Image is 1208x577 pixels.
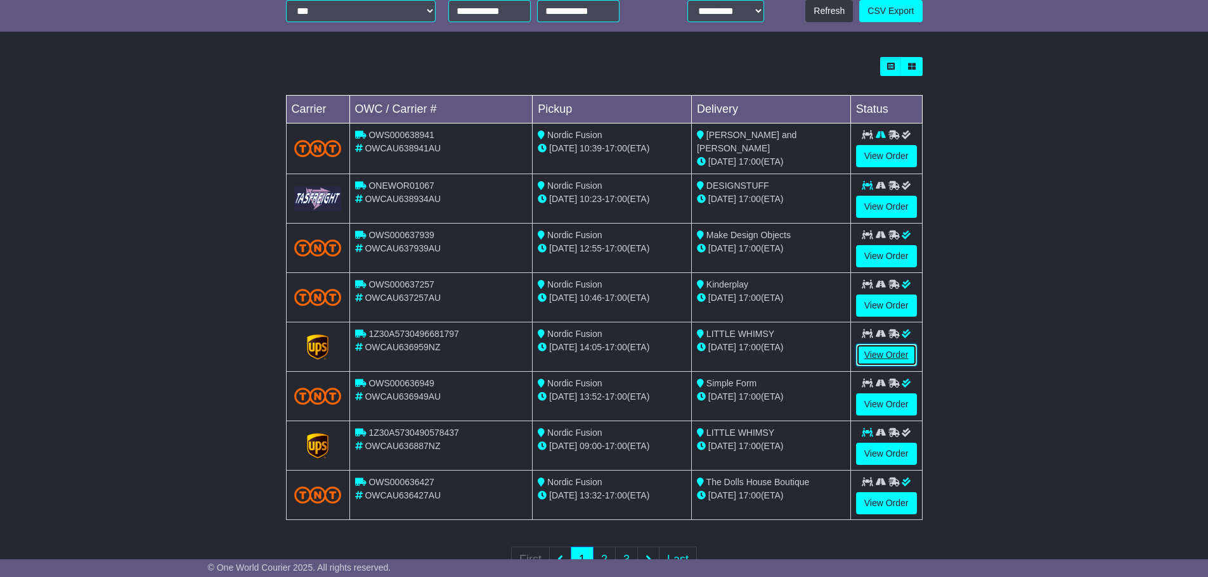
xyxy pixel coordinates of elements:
div: - (ETA) [538,341,686,354]
div: - (ETA) [538,390,686,403]
span: OWCAU636887NZ [365,441,440,451]
a: View Order [856,196,917,218]
span: 17:00 [605,342,627,352]
div: - (ETA) [538,291,686,305]
img: GetCarrierServiceLogo [307,433,328,459]
span: ONEWOR01067 [368,181,434,191]
img: TNT_Domestic.png [294,388,342,405]
td: Status [850,96,922,124]
img: GetCarrierServiceLogo [307,334,328,360]
span: 10:23 [580,194,602,204]
span: 17:00 [605,143,627,153]
span: 17:00 [739,391,761,402]
span: 17:00 [739,490,761,500]
span: Nordic Fusion [547,428,602,438]
span: 17:00 [605,243,627,253]
span: 17:00 [605,391,627,402]
span: [DATE] [708,156,736,167]
span: Nordic Fusion [547,130,602,140]
span: Nordic Fusion [547,329,602,339]
a: 3 [615,547,638,573]
span: 17:00 [605,293,627,303]
a: View Order [856,393,917,415]
a: View Order [856,245,917,267]
div: (ETA) [697,489,845,502]
span: Make Design Objects [706,230,791,240]
a: Last [659,547,697,573]
span: [DATE] [549,490,577,500]
span: Kinderplay [706,279,748,289]
span: [DATE] [549,441,577,451]
a: View Order [856,443,917,465]
a: View Order [856,295,917,317]
span: OWCAU636949AU [365,391,441,402]
span: 17:00 [739,243,761,253]
td: Carrier [286,96,349,124]
span: Nordic Fusion [547,279,602,289]
img: TNT_Domestic.png [294,140,342,157]
span: [DATE] [708,194,736,204]
span: [DATE] [708,391,736,402]
span: 13:52 [580,391,602,402]
div: (ETA) [697,155,845,168]
span: OWS000637257 [368,279,434,289]
span: The Dolls House Boutique [706,477,810,487]
span: 1Z30A5730490578437 [368,428,458,438]
span: OWCAU637257AU [365,293,441,303]
span: DESIGNSTUFF [706,181,769,191]
span: 17:00 [739,194,761,204]
div: (ETA) [697,440,845,453]
td: Pickup [533,96,692,124]
a: View Order [856,492,917,514]
span: Nordic Fusion [547,230,602,240]
div: (ETA) [697,291,845,305]
td: OWC / Carrier # [349,96,533,124]
span: OWS000636427 [368,477,434,487]
span: 10:39 [580,143,602,153]
span: 17:00 [739,342,761,352]
span: 10:46 [580,293,602,303]
span: [DATE] [708,243,736,253]
span: [DATE] [549,194,577,204]
span: Nordic Fusion [547,477,602,487]
td: Delivery [691,96,850,124]
div: - (ETA) [538,440,686,453]
span: 12:55 [580,243,602,253]
span: OWS000636949 [368,378,434,388]
span: OWCAU636427AU [365,490,441,500]
span: [DATE] [708,293,736,303]
div: (ETA) [697,242,845,255]
img: TNT_Domestic.png [294,289,342,306]
div: - (ETA) [538,489,686,502]
span: [DATE] [549,243,577,253]
img: TNT_Domestic.png [294,486,342,504]
a: View Order [856,344,917,366]
span: [DATE] [549,293,577,303]
span: OWCAU638934AU [365,194,441,204]
div: - (ETA) [538,193,686,206]
span: OWCAU636959NZ [365,342,440,352]
span: OWCAU637939AU [365,243,441,253]
img: TNT_Domestic.png [294,239,342,257]
img: GetCarrierServiceLogo [294,186,342,211]
span: 17:00 [605,490,627,500]
span: 14:05 [580,342,602,352]
span: Nordic Fusion [547,181,602,191]
span: [DATE] [708,441,736,451]
div: - (ETA) [538,242,686,255]
span: 13:32 [580,490,602,500]
span: [DATE] [549,391,577,402]
span: [DATE] [708,490,736,500]
span: [DATE] [549,342,577,352]
span: © One World Courier 2025. All rights reserved. [208,562,391,573]
a: 1 [571,547,594,573]
span: 1Z30A5730496681797 [368,329,458,339]
span: LITTLE WHIMSY [706,428,774,438]
a: 2 [593,547,616,573]
span: 17:00 [739,156,761,167]
span: [PERSON_NAME] and [PERSON_NAME] [697,130,796,153]
span: OWCAU638941AU [365,143,441,153]
div: (ETA) [697,193,845,206]
span: 17:00 [739,293,761,303]
span: 09:00 [580,441,602,451]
